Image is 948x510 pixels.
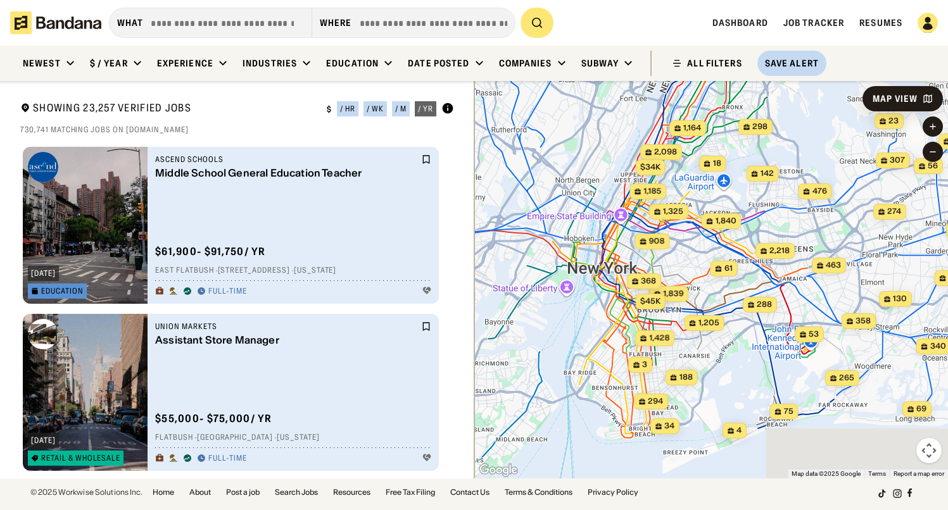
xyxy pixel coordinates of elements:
[893,294,907,304] span: 130
[916,438,942,463] button: Map camera controls
[769,246,790,256] span: 2,218
[320,17,352,28] div: Where
[28,319,58,349] img: Union Markets logo
[340,105,355,113] div: / hr
[679,372,692,383] span: 188
[581,58,619,69] div: Subway
[698,318,719,328] span: 1,205
[90,58,128,69] div: $ / year
[890,155,905,166] span: 307
[663,206,683,217] span: 1,325
[792,470,861,477] span: Map data ©2025 Google
[715,216,736,227] span: 1,840
[783,406,793,417] span: 75
[641,276,656,287] span: 368
[155,245,266,258] div: $ 61,900 - $91,750 / yr
[826,260,841,271] span: 463
[327,104,332,115] div: $
[155,334,419,346] div: Assistant Store Manager
[395,105,407,113] div: / m
[648,236,664,247] span: 908
[643,186,661,197] span: 1,185
[208,287,247,297] div: Full-time
[10,11,101,34] img: Bandana logotype
[208,454,247,464] div: Full-time
[894,470,944,477] a: Report a map error
[712,17,768,28] a: Dashboard
[477,462,519,478] img: Google
[642,359,647,370] span: 3
[23,58,61,69] div: Newest
[41,287,84,295] div: Education
[155,266,431,276] div: East Flatbush · [STREET_ADDRESS] · [US_STATE]
[757,299,772,310] span: 288
[930,341,945,352] span: 340
[408,58,469,69] div: Date Posted
[687,59,742,68] div: ALL FILTERS
[226,488,260,496] a: Post a job
[664,421,674,432] span: 34
[640,296,660,306] span: $45k
[28,152,58,182] img: Ascend Schools logo
[155,433,431,443] div: Flatbush · [GEOGRAPHIC_DATA] · [US_STATE]
[588,488,638,496] a: Privacy Policy
[20,125,454,135] div: 730,741 matching jobs on [DOMAIN_NAME]
[450,488,490,496] a: Contact Us
[20,101,317,117] div: Showing 23,257 Verified Jobs
[724,263,732,274] span: 61
[155,321,419,332] div: Union Markets
[916,404,926,414] span: 69
[856,316,871,327] span: 358
[839,373,854,383] span: 265
[649,333,669,344] span: 1,428
[663,289,683,299] span: 1,839
[873,94,918,103] div: Map View
[30,488,142,496] div: © 2025 Workwise Solutions Inc.
[783,17,844,28] a: Job Tracker
[333,488,370,496] a: Resources
[640,162,660,171] span: $34k
[326,58,379,69] div: Education
[20,142,454,478] div: grid
[499,58,552,69] div: Companies
[809,329,819,340] span: 53
[888,116,899,127] span: 23
[155,412,272,425] div: $ 55,000 - $75,000 / yr
[155,167,419,179] div: Middle School General Education Teacher
[477,462,519,478] a: Open this area in Google Maps (opens a new window)
[117,17,143,28] div: what
[928,161,938,171] span: 56
[712,158,721,169] span: 18
[868,470,886,477] a: Terms (opens in new tab)
[367,105,384,113] div: / wk
[31,270,56,277] div: [DATE]
[41,454,120,462] div: Retail & Wholesale
[275,488,318,496] a: Search Jobs
[157,58,213,69] div: Experience
[418,105,433,113] div: / yr
[765,58,819,69] div: Save Alert
[683,123,701,134] span: 1,164
[31,437,56,444] div: [DATE]
[648,396,663,407] span: 294
[505,488,572,496] a: Terms & Conditions
[760,168,773,179] span: 142
[859,17,902,28] a: Resumes
[153,488,174,496] a: Home
[155,154,419,165] div: Ascend Schools
[887,206,901,217] span: 274
[736,425,742,436] span: 4
[654,147,677,158] span: 2,098
[189,488,211,496] a: About
[752,121,768,132] span: 298
[812,186,826,197] span: 476
[386,488,435,496] a: Free Tax Filing
[243,58,297,69] div: Industries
